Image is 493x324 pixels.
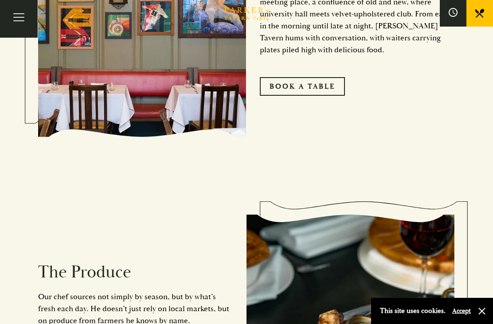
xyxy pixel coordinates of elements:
p: This site uses cookies. [380,304,446,317]
button: Accept [452,307,471,315]
h2: The Produce [38,262,233,282]
button: Close and accept [477,307,486,316]
a: Book A Table [260,77,345,96]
